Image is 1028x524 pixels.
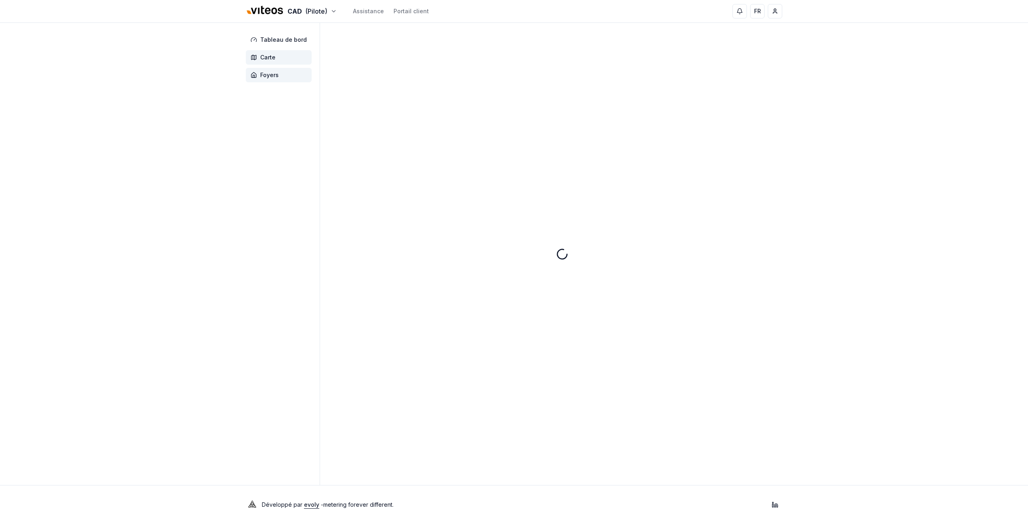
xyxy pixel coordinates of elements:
[353,7,384,15] a: Assistance
[246,498,259,511] img: Evoly Logo
[750,4,765,18] button: FR
[260,53,275,61] span: Carte
[754,7,761,15] span: FR
[260,36,307,44] span: Tableau de bord
[246,33,315,47] a: Tableau de bord
[246,3,337,20] button: CAD(Pilote)
[304,501,319,508] a: evoly
[246,1,284,20] img: Viteos - CAD Logo
[305,6,327,16] span: (Pilote)
[262,499,394,510] p: Développé par - metering forever different .
[246,68,315,82] a: Foyers
[246,50,315,65] a: Carte
[260,71,279,79] span: Foyers
[288,6,302,16] span: CAD
[394,7,429,15] a: Portail client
